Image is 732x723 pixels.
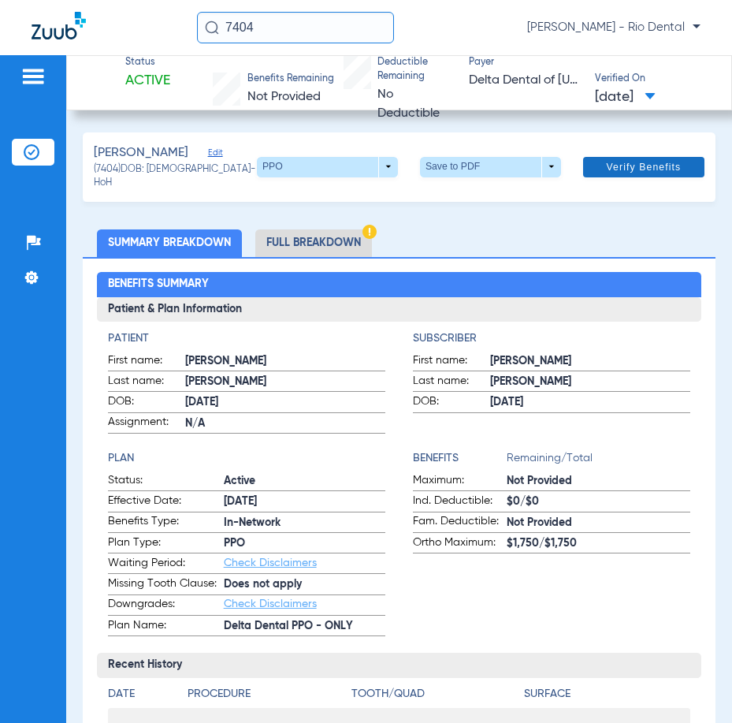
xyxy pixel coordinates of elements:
app-breakdown-title: Date [108,686,174,708]
span: Delta Dental of [US_STATE] [469,71,581,91]
span: [PERSON_NAME] [185,353,385,370]
span: Plan Name: [108,617,224,636]
span: Ortho Maximum: [413,535,507,553]
span: In-Network [224,515,385,531]
h4: Subscriber [413,330,690,347]
app-breakdown-title: Procedure [188,686,347,708]
span: [PERSON_NAME] [490,374,690,390]
span: Deductible Remaining [377,56,455,84]
span: First name: [108,352,185,371]
h3: Recent History [97,653,702,678]
span: Not Provided [507,473,690,490]
li: Full Breakdown [255,229,372,257]
span: Assignment: [108,414,185,433]
span: Last name: [108,373,185,392]
span: Active [125,71,170,91]
span: Not Provided [247,91,321,103]
button: PPO [257,157,398,177]
span: N/A [185,416,385,432]
span: Not Provided [507,515,690,531]
span: [PERSON_NAME] [185,374,385,390]
app-breakdown-title: Surface [524,686,691,708]
span: [DATE] [490,394,690,411]
span: Active [224,473,385,490]
img: Search Icon [205,20,219,35]
span: [DATE] [224,494,385,510]
button: Save to PDF [420,157,561,177]
app-breakdown-title: Tooth/Quad [351,686,518,708]
li: Summary Breakdown [97,229,242,257]
span: [PERSON_NAME] [94,143,188,163]
h4: Plan [108,450,385,467]
span: [DATE] [595,88,656,107]
span: Missing Tooth Clause: [108,576,224,594]
span: Status: [108,472,224,491]
span: $0/$0 [507,494,690,510]
h4: Surface [524,686,691,703]
a: Check Disclaimers [224,598,317,609]
span: Verify Benefits [607,161,682,173]
span: Maximum: [413,472,507,491]
span: Payer [469,56,581,70]
h4: Procedure [188,686,347,703]
span: Edit [208,147,222,162]
span: Remaining/Total [507,450,690,472]
span: Benefits Remaining [247,73,334,87]
span: Verified On [595,73,707,87]
span: DOB: [413,393,490,412]
span: Plan Type: [108,535,224,553]
a: Check Disclaimers [224,557,317,568]
span: Last name: [413,373,490,392]
span: Does not apply [224,576,385,593]
img: Zuub Logo [32,12,86,39]
span: Waiting Period: [108,555,224,574]
span: Downgrades: [108,596,224,615]
span: PPO [224,535,385,552]
img: Hazard [362,225,377,239]
h2: Benefits Summary [97,272,702,297]
span: Benefits Type: [108,513,224,532]
iframe: Chat Widget [653,647,732,723]
h4: Benefits [413,450,507,467]
span: Status [125,56,170,70]
button: Verify Benefits [583,157,704,177]
span: $1,750/$1,750 [507,535,690,552]
span: DOB: [108,393,185,412]
h4: Tooth/Quad [351,686,518,703]
span: Delta Dental PPO - ONLY [224,618,385,635]
span: No Deductible [377,88,440,121]
h4: Patient [108,330,385,347]
app-breakdown-title: Benefits [413,450,507,472]
span: First name: [413,352,490,371]
span: Effective Date: [108,493,224,512]
span: Fam. Deductible: [413,513,507,532]
span: (7404) DOB: [DEMOGRAPHIC_DATA] - HoH [94,163,257,191]
span: [PERSON_NAME] - Rio Dental [527,20,700,35]
span: [DATE] [185,394,385,411]
h4: Date [108,686,174,703]
span: Ind. Deductible: [413,493,507,512]
img: hamburger-icon [20,67,46,86]
h3: Patient & Plan Information [97,297,702,322]
input: Search for patients [197,12,394,43]
span: [PERSON_NAME] [490,353,690,370]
